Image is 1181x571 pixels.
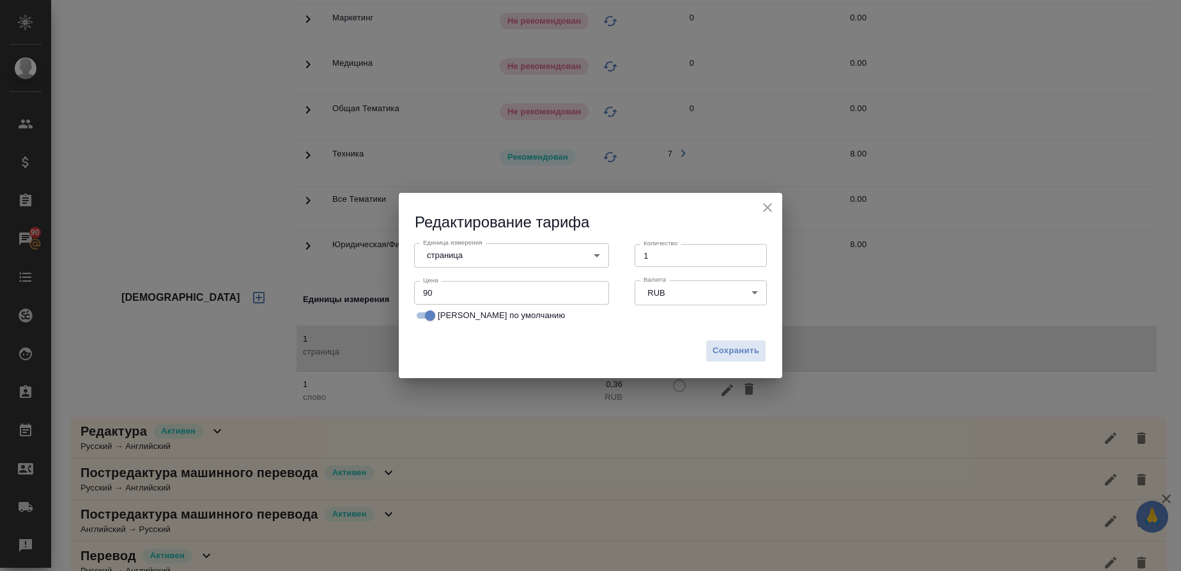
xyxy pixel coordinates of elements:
[713,344,759,358] span: Сохранить
[423,250,467,261] button: страница
[414,243,609,268] div: страница
[438,309,565,322] span: [PERSON_NAME] по умолчанию
[706,340,766,362] button: Сохранить
[758,198,777,217] button: close
[644,287,668,298] button: RUB
[635,280,767,305] div: RUB
[415,213,589,231] span: Редактирование тарифа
